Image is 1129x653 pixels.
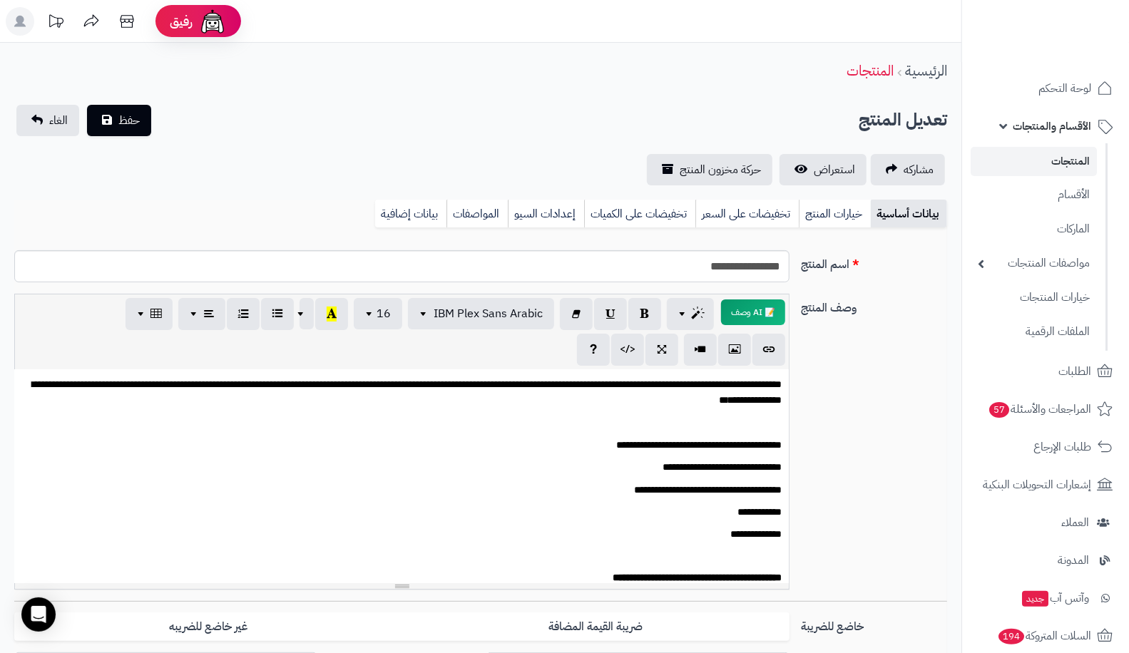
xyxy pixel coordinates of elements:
span: IBM Plex Sans Arabic [434,305,543,322]
span: الغاء [49,112,68,129]
a: بيانات إضافية [375,200,446,228]
a: تخفيضات على السعر [695,200,799,228]
button: 📝 AI وصف [721,299,785,325]
a: المدونة [971,543,1120,577]
a: المراجعات والأسئلة57 [971,392,1120,426]
a: طلبات الإرجاع [971,430,1120,464]
a: الغاء [16,105,79,136]
a: تخفيضات على الكميات [584,200,695,228]
a: الطلبات [971,354,1120,389]
span: 16 [377,305,391,322]
span: حركة مخزون المنتج [680,161,761,178]
a: لوحة التحكم [971,71,1120,106]
span: لوحة التحكم [1038,78,1091,98]
a: استعراض [780,154,867,185]
a: حركة مخزون المنتج [647,154,772,185]
a: مشاركه [871,154,945,185]
a: وآتس آبجديد [971,581,1120,615]
label: وصف المنتج [795,294,953,317]
a: المنتجات [971,147,1097,176]
span: العملاء [1061,513,1089,533]
label: خاضع للضريبة [795,612,953,635]
span: استعراض [814,161,855,178]
span: الأقسام والمنتجات [1013,116,1091,136]
button: IBM Plex Sans Arabic [408,298,554,329]
span: جديد [1022,591,1048,607]
a: الماركات [971,214,1097,245]
img: ai-face.png [198,7,227,36]
span: 194 [998,629,1024,644]
span: السلات المتروكة [997,626,1091,646]
a: المنتجات [847,60,894,81]
a: إشعارات التحويلات البنكية [971,468,1120,502]
span: مشاركه [904,161,934,178]
span: 57 [989,402,1009,418]
span: الطلبات [1058,361,1091,381]
span: حفظ [118,112,140,129]
span: المراجعات والأسئلة [988,399,1091,419]
label: اسم المنتج [795,250,953,273]
a: الأقسام [971,180,1097,210]
label: ضريبة القيمة المضافة [402,612,790,642]
a: خيارات المنتج [799,200,871,228]
label: غير خاضع للضريبه [14,612,402,642]
a: بيانات أساسية [871,200,947,228]
a: تحديثات المنصة [38,7,73,39]
span: المدونة [1058,550,1089,570]
span: رفيق [170,13,193,30]
span: إشعارات التحويلات البنكية [983,475,1091,495]
div: Open Intercom Messenger [21,597,56,632]
span: وآتس آب [1021,588,1089,608]
a: إعدادات السيو [508,200,584,228]
button: حفظ [87,105,151,136]
a: مواصفات المنتجات [971,248,1097,279]
a: الملفات الرقمية [971,317,1097,347]
a: السلات المتروكة194 [971,619,1120,653]
a: المواصفات [446,200,508,228]
a: العملاء [971,505,1120,540]
h2: تعديل المنتج [859,106,947,135]
a: خيارات المنتجات [971,282,1097,313]
a: الرئيسية [905,60,947,81]
button: 16 [354,298,402,329]
span: طلبات الإرجاع [1033,437,1091,457]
